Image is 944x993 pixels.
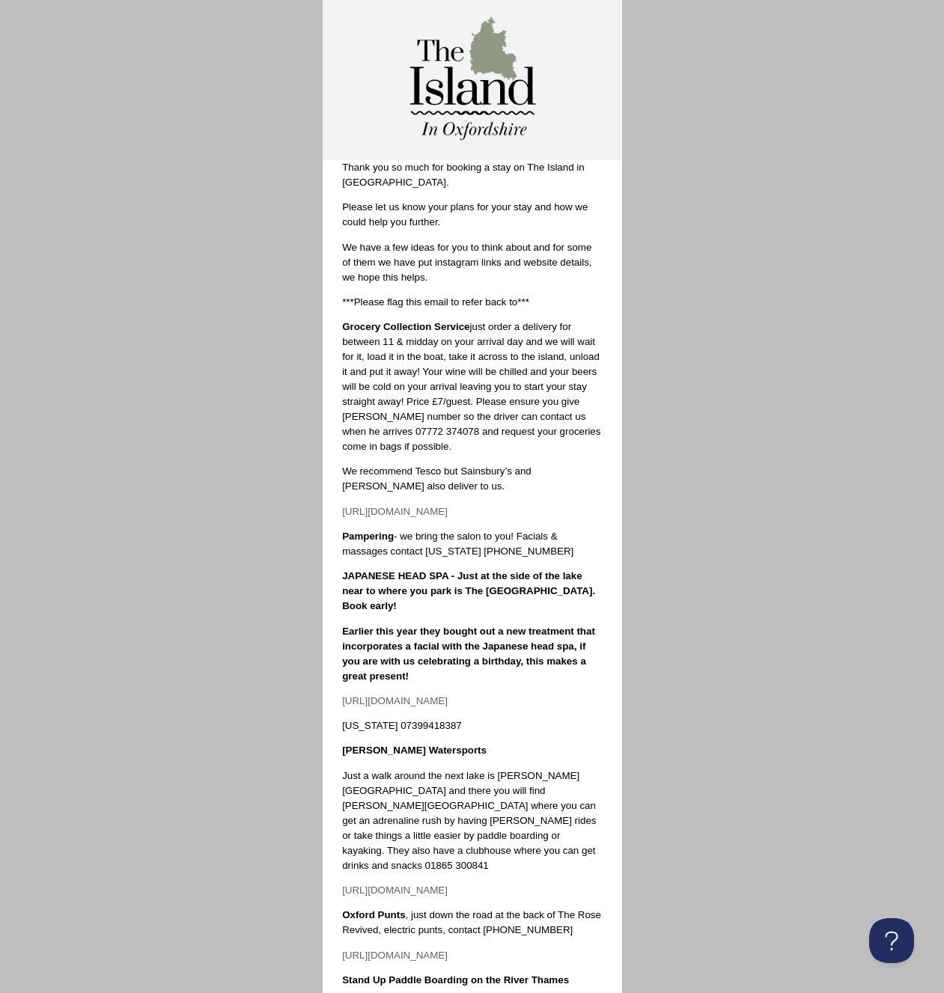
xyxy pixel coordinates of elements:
p: Please let us know your plans for your stay and how we could help you further. [342,200,602,230]
p: Thank you so much for booking a stay on The Island in [GEOGRAPHIC_DATA]. [342,160,602,190]
p: [US_STATE] 07399418387 [342,718,602,733]
p: , just down the road at the back of The Rose Revived, electric punts, contact [PHONE_NUMBER] [342,908,602,938]
strong: Grocery Collection Service [342,321,469,332]
strong: Oxford Punts [342,909,405,920]
strong: [PERSON_NAME] Watersports [342,745,487,756]
a: [URL][DOMAIN_NAME] [342,695,448,706]
p: We recommend Tesco but Sainsbury’s and [PERSON_NAME] also deliver to us. [342,464,602,494]
strong: JAPANESE HEAD SPA - Just at the side of the lake near to where you park is The [GEOGRAPHIC_DATA].... [342,570,595,611]
iframe: Toggle Customer Support [869,918,914,963]
b: Pampering [342,531,394,542]
p: We have a few ideas for you to think about and for some of them we have put instagram links and w... [342,240,602,285]
p: ***Please flag this email to refer back to*** [342,295,602,310]
strong: Stand Up Paddle Boarding on the River Thames [342,974,569,986]
a: [URL][DOMAIN_NAME] [342,884,448,896]
strong: Earlier this year they bought out a new treatment that incorporates a facial with the Japanese he... [342,626,595,682]
a: [URL][DOMAIN_NAME] [342,950,448,961]
a: [URL][DOMAIN_NAME] [342,506,448,517]
p: Just a walk around the next lake is [PERSON_NAME][GEOGRAPHIC_DATA] and there you will find [PERSO... [342,769,602,873]
p: just order a delivery for between 11 & midday on your arrival day and we will wait for it, load i... [342,320,602,454]
p: - we bring the salon to you! Facials & massages contact [US_STATE] [PHONE_NUMBER] [342,529,602,559]
img: The_Island_in_Oxfordshire_%282%29.content.png [401,6,544,150]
